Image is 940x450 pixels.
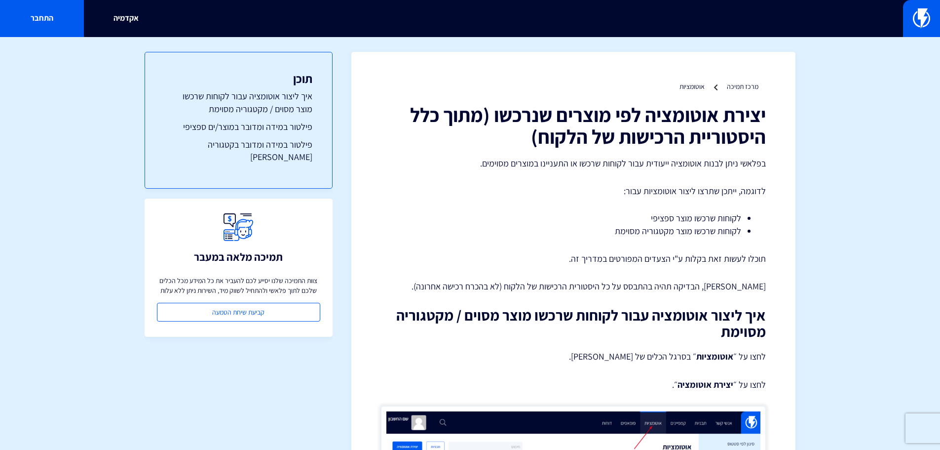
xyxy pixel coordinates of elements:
a: פילטור במידה ומדובר במוצר/ים ספציפי [165,121,312,133]
a: מרכז תמיכה [727,82,758,91]
input: חיפוש מהיר... [248,7,692,30]
a: פילטור במידה ומדובר בקטגוריה [PERSON_NAME] [165,138,312,164]
h2: איך ליצור אוטומציה עבור לקוחות שרכשו מוצר מסוים / מקטגוריה מסוימת [381,307,766,340]
p: צוות התמיכה שלנו יסייע לכם להעביר את כל המידע מכל הכלים שלכם לתוך פלאשי ולהתחיל לשווק מיד, השירות... [157,276,320,295]
p: לחצו על ״ ״ בסרגל הכלים של [PERSON_NAME]. [381,350,766,364]
p: לחצו על ״ ״. [381,378,766,391]
p: לדוגמה, ייתכן שתרצו ליצור אוטומציות עבור: [381,185,766,198]
a: איך ליצור אוטומציה עבור לקוחות שרכשו מוצר מסוים / מקטגוריה מסוימת [165,90,312,115]
h1: יצירת אוטומציה לפי מוצרים שנרכשו (מתוך כלל היסטוריית הרכישות של הלקוח) [381,104,766,147]
strong: יצירת אוטומציה [677,379,733,390]
a: קביעת שיחת הטמעה [157,303,320,322]
h3: תמיכה מלאה במעבר [194,251,283,263]
h3: תוכן [165,72,312,85]
strong: אוטומציות [696,351,733,362]
li: לקוחות שרכשו מוצר מקטגוריה מסוימת [406,225,741,238]
p: בפלאשי ניתן לבנות אוטומציה ייעודית עבור לקוחות שרכשו או התעניינו במוצרים מסוימים. [381,157,766,170]
p: [PERSON_NAME], הבדיקה תהיה בהתבסס על כל היסטורית הרכישות של הלקוח (לא בהכרח רכישה אחרונה). [381,280,766,293]
li: לקוחות שרכשו מוצר ספציפי [406,212,741,225]
p: תוכלו לעשות זאת בקלות ע"י הצעדים המפורטים במדריך זה. [381,252,766,265]
a: אוטומציות [679,82,705,91]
